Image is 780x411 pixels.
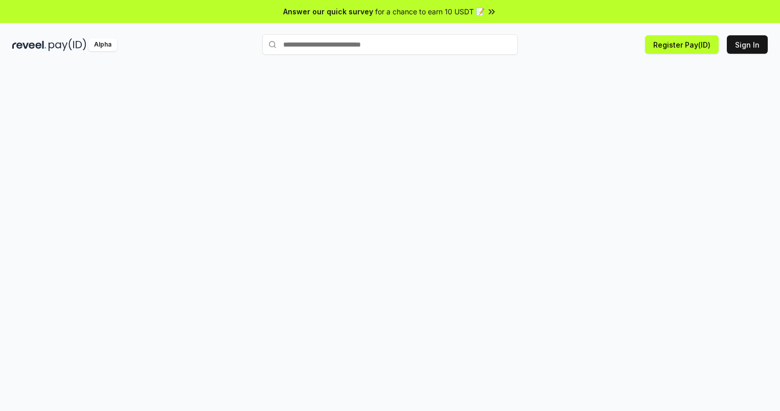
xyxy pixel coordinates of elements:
[283,6,373,17] span: Answer our quick survey
[88,38,117,51] div: Alpha
[645,35,719,54] button: Register Pay(ID)
[375,6,485,17] span: for a chance to earn 10 USDT 📝
[12,38,47,51] img: reveel_dark
[49,38,86,51] img: pay_id
[727,35,768,54] button: Sign In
